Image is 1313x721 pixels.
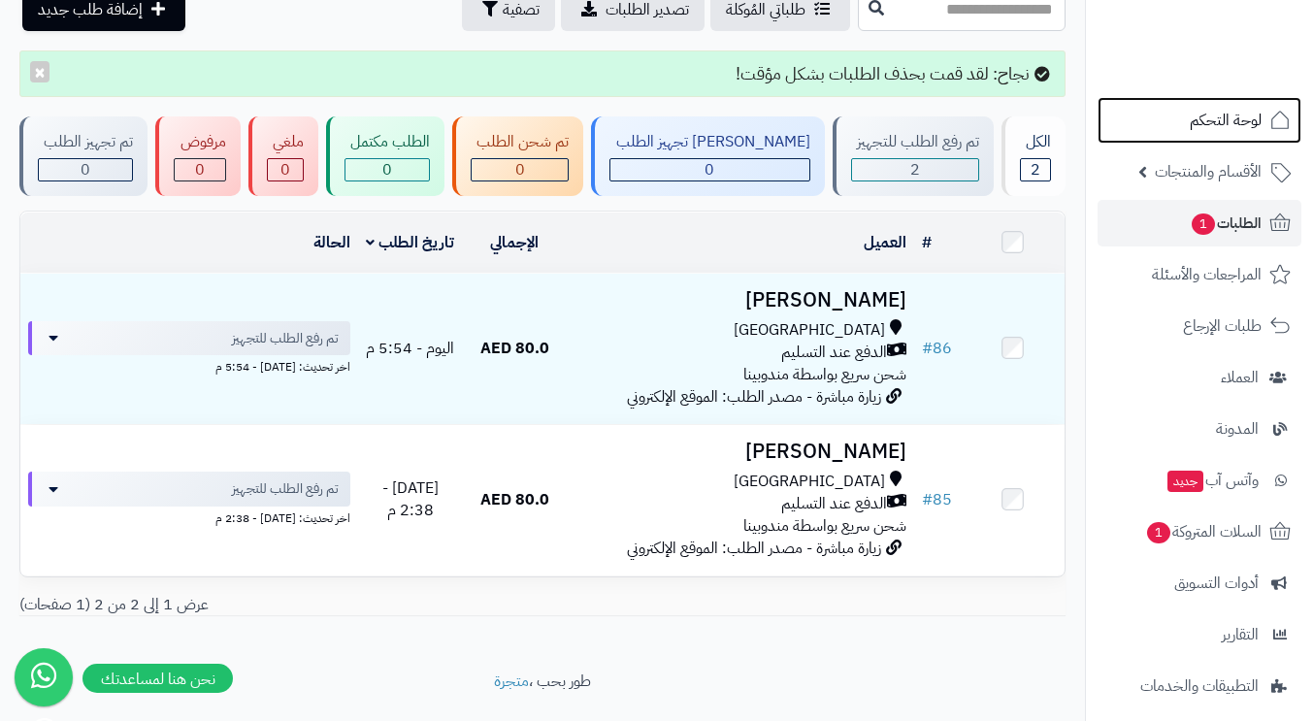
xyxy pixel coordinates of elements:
span: 0 [280,158,290,181]
span: 0 [382,158,392,181]
a: #86 [922,337,952,360]
a: التطبيقات والخدمات [1098,663,1301,709]
span: الطلبات [1190,210,1262,237]
span: 0 [81,158,90,181]
span: اليوم - 5:54 م [366,337,454,360]
a: أدوات التسويق [1098,560,1301,606]
a: العملاء [1098,354,1301,401]
div: تم تجهيز الطلب [38,131,133,153]
div: تم رفع الطلب للتجهيز [851,131,979,153]
a: متجرة [494,670,529,693]
span: 80.0 AED [480,488,549,511]
a: المدونة [1098,406,1301,452]
a: مرفوض 0 [151,116,244,197]
span: التطبيقات والخدمات [1140,672,1259,700]
div: 0 [472,159,568,181]
span: [GEOGRAPHIC_DATA] [734,471,885,493]
div: تم شحن الطلب [471,131,569,153]
a: الكل2 [998,116,1069,197]
a: تاريخ الطلب [366,231,454,254]
span: زيارة مباشرة - مصدر الطلب: الموقع الإلكتروني [627,385,881,409]
a: [PERSON_NAME] تجهيز الطلب 0 [587,116,828,197]
a: الإجمالي [490,231,539,254]
a: ملغي 0 [245,116,322,197]
a: العميل [864,231,906,254]
a: #85 [922,488,952,511]
span: السلات المتروكة [1145,518,1262,545]
span: الأقسام والمنتجات [1155,158,1262,185]
span: [DATE] - 2:38 م [382,476,439,522]
span: الدفع عند التسليم [781,493,887,515]
a: وآتس آبجديد [1098,457,1301,504]
span: لوحة التحكم [1190,107,1262,134]
div: اخر تحديث: [DATE] - 2:38 م [28,507,350,527]
span: 0 [195,158,205,181]
span: وآتس آب [1165,467,1259,494]
span: 1 [1146,521,1171,544]
div: الكل [1020,131,1051,153]
span: التقارير [1222,621,1259,648]
span: # [922,337,933,360]
h3: [PERSON_NAME] [574,289,906,311]
div: ملغي [267,131,304,153]
div: نجاح: لقد قمت بحذف الطلبات بشكل مؤقت! [19,50,1066,97]
span: جديد [1167,471,1203,492]
div: 0 [39,159,132,181]
a: المراجعات والأسئلة [1098,251,1301,298]
div: عرض 1 إلى 2 من 2 (1 صفحات) [5,594,542,616]
span: 80.0 AED [480,337,549,360]
span: زيارة مباشرة - مصدر الطلب: الموقع الإلكتروني [627,537,881,560]
a: تم تجهيز الطلب 0 [16,116,151,197]
span: شحن سريع بواسطة مندوبينا [743,363,906,386]
span: أدوات التسويق [1174,570,1259,597]
a: الحالة [313,231,350,254]
span: 1 [1191,213,1216,236]
div: الطلب مكتمل [345,131,430,153]
a: تم رفع الطلب للتجهيز 2 [829,116,998,197]
span: تم رفع الطلب للتجهيز [232,479,339,499]
span: المراجعات والأسئلة [1152,261,1262,288]
span: 2 [1031,158,1040,181]
span: # [922,488,933,511]
a: # [922,231,932,254]
span: شحن سريع بواسطة مندوبينا [743,514,906,538]
span: 0 [705,158,714,181]
div: 0 [345,159,429,181]
span: طلبات الإرجاع [1183,312,1262,340]
div: 0 [268,159,303,181]
button: × [30,61,49,82]
div: 0 [175,159,224,181]
span: المدونة [1216,415,1259,442]
h3: [PERSON_NAME] [574,441,906,463]
span: الدفع عند التسليم [781,342,887,364]
div: 0 [610,159,808,181]
a: التقارير [1098,611,1301,658]
div: مرفوض [174,131,225,153]
div: [PERSON_NAME] تجهيز الطلب [609,131,809,153]
a: الطلبات1 [1098,200,1301,246]
span: 0 [515,158,525,181]
a: الطلب مكتمل 0 [322,116,448,197]
a: تم شحن الطلب 0 [448,116,587,197]
img: logo-2.png [1181,15,1295,55]
div: اخر تحديث: [DATE] - 5:54 م [28,355,350,376]
a: طلبات الإرجاع [1098,303,1301,349]
span: [GEOGRAPHIC_DATA] [734,319,885,342]
a: لوحة التحكم [1098,97,1301,144]
span: 2 [910,158,920,181]
span: العملاء [1221,364,1259,391]
a: السلات المتروكة1 [1098,508,1301,555]
div: 2 [852,159,978,181]
span: تم رفع الطلب للتجهيز [232,329,339,348]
